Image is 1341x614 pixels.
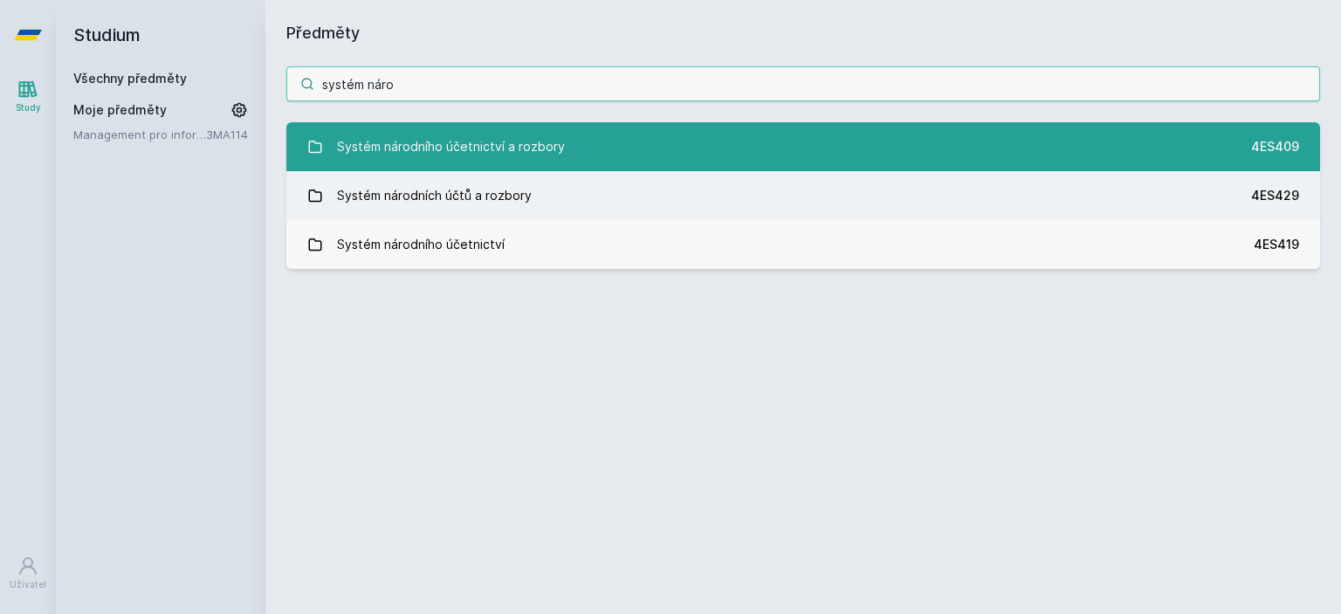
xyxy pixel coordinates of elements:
[73,101,167,119] span: Moje předměty
[3,70,52,123] a: Study
[286,66,1320,101] input: Název nebo ident předmětu…
[16,101,41,114] div: Study
[206,128,248,141] a: 3MA114
[286,220,1320,269] a: Systém národního účetnictví 4ES419
[73,126,206,143] a: Management pro informatiky a statistiky
[73,71,187,86] a: Všechny předměty
[337,227,505,262] div: Systém národního účetnictví
[286,171,1320,220] a: Systém národních účtů a rozbory 4ES429
[10,578,46,591] div: Uživatel
[337,178,532,213] div: Systém národních účtů a rozbory
[337,129,565,164] div: Systém národního účetnictví a rozbory
[1251,138,1299,155] div: 4ES409
[1254,236,1299,253] div: 4ES419
[3,547,52,600] a: Uživatel
[286,21,1320,45] h1: Předměty
[1251,187,1299,204] div: 4ES429
[286,122,1320,171] a: Systém národního účetnictví a rozbory 4ES409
